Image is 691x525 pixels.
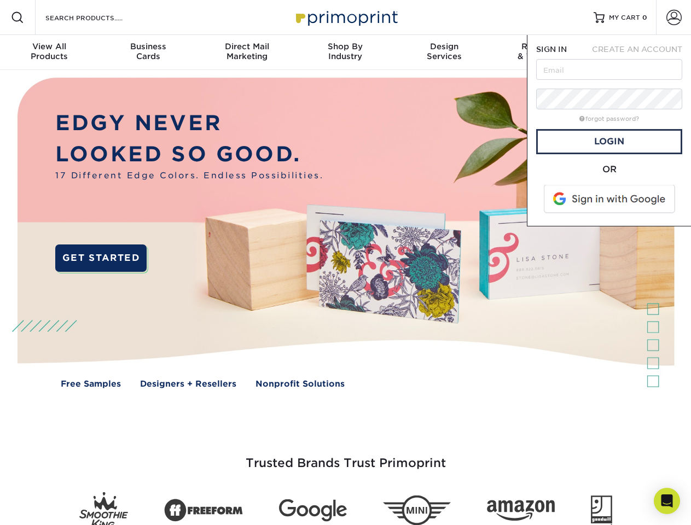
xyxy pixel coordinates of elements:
a: DesignServices [395,35,493,70]
p: EDGY NEVER [55,108,323,139]
a: forgot password? [579,115,639,122]
div: Cards [98,42,197,61]
input: SEARCH PRODUCTS..... [44,11,151,24]
a: Resources& Templates [493,35,592,70]
img: Primoprint [291,5,400,29]
img: Google [279,499,347,522]
span: 17 Different Edge Colors. Endless Possibilities. [55,170,323,182]
a: Shop ByIndustry [296,35,394,70]
img: Goodwill [591,495,612,525]
span: 0 [642,14,647,21]
a: Direct MailMarketing [198,35,296,70]
a: Designers + Resellers [140,378,236,390]
span: Design [395,42,493,51]
div: Open Intercom Messenger [654,488,680,514]
div: Marketing [198,42,296,61]
span: MY CART [609,13,640,22]
span: Resources [493,42,592,51]
div: Services [395,42,493,61]
span: Direct Mail [198,42,296,51]
span: CREATE AN ACCOUNT [592,45,682,54]
div: & Templates [493,42,592,61]
a: Nonprofit Solutions [256,378,345,390]
span: SIGN IN [536,45,567,54]
img: Amazon [487,500,555,521]
a: Free Samples [61,378,121,390]
a: Login [536,129,682,154]
div: Industry [296,42,394,61]
div: OR [536,163,682,176]
a: GET STARTED [55,244,147,272]
a: BusinessCards [98,35,197,70]
p: LOOKED SO GOOD. [55,139,323,170]
h3: Trusted Brands Trust Primoprint [26,430,666,483]
span: Business [98,42,197,51]
input: Email [536,59,682,80]
span: Shop By [296,42,394,51]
